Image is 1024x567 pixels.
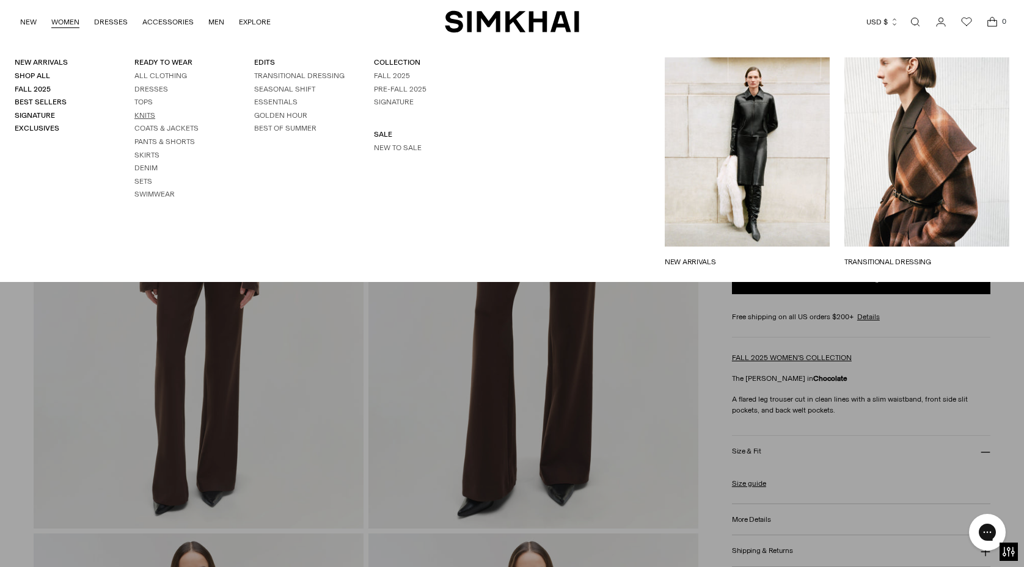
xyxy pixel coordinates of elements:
a: Go to the account page [929,10,953,34]
a: Open cart modal [980,10,1004,34]
button: USD $ [866,9,899,35]
a: EXPLORE [239,9,271,35]
a: Wishlist [954,10,979,34]
a: WOMEN [51,9,79,35]
span: 0 [998,16,1009,27]
iframe: Sign Up via Text for Offers [10,521,123,557]
a: ACCESSORIES [142,9,194,35]
a: MEN [208,9,224,35]
a: SIMKHAI [445,10,579,34]
a: Open search modal [903,10,927,34]
iframe: Gorgias live chat messenger [963,510,1012,555]
a: DRESSES [94,9,128,35]
a: NEW [20,9,37,35]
